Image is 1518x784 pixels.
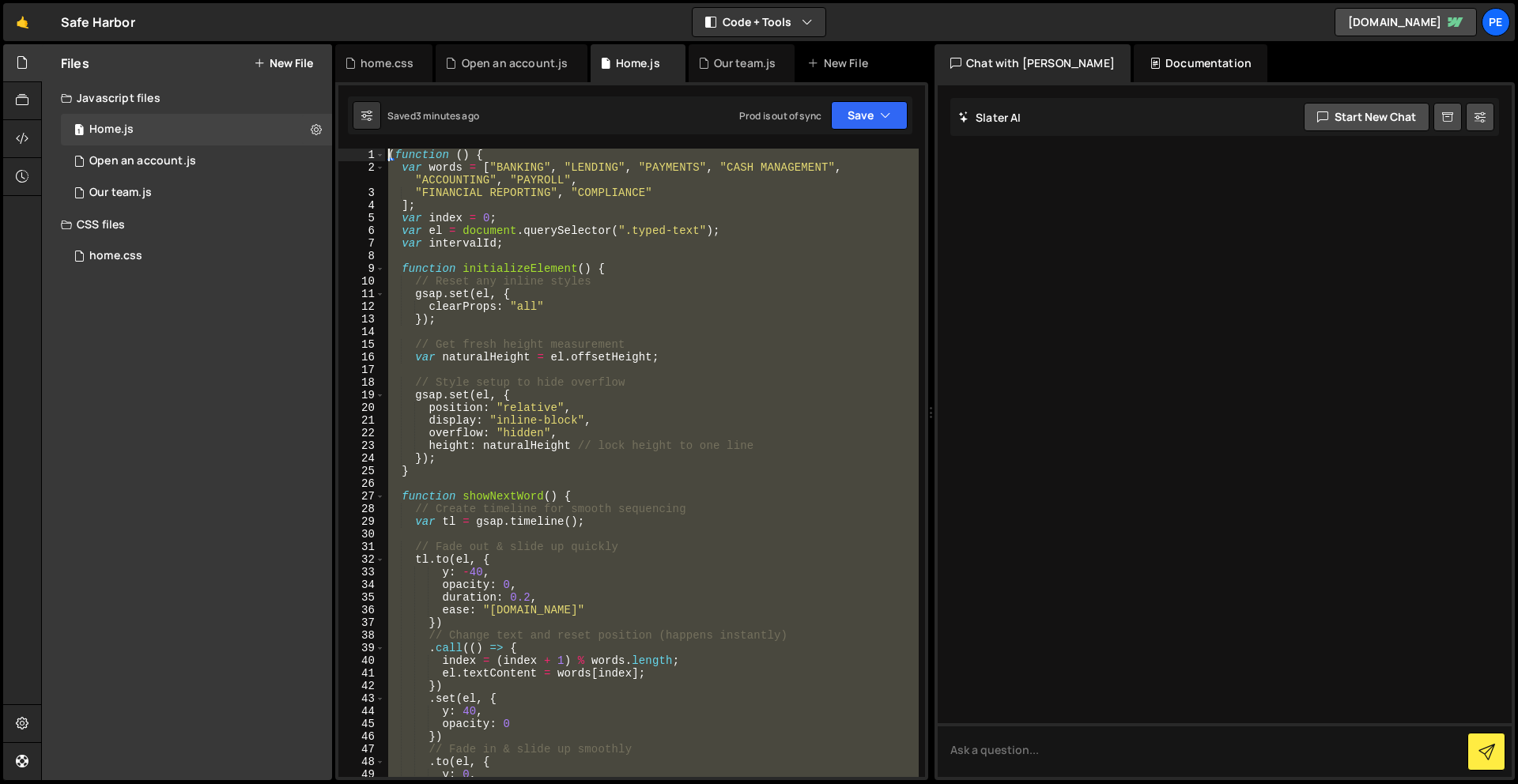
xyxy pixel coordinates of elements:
[338,414,385,427] div: 21
[831,101,908,130] button: Save
[338,756,385,768] div: 48
[61,55,89,72] h2: Files
[361,55,413,71] div: home.css
[338,364,385,376] div: 17
[61,114,332,145] div: 16385/44326.js
[338,566,385,579] div: 33
[338,743,385,756] div: 47
[338,579,385,591] div: 34
[338,541,385,553] div: 31
[338,326,385,338] div: 14
[42,209,332,240] div: CSS files
[338,705,385,718] div: 44
[338,401,385,414] div: 20
[338,667,385,680] div: 41
[338,730,385,743] div: 46
[1335,8,1477,36] a: [DOMAIN_NAME]
[338,553,385,566] div: 32
[338,629,385,642] div: 38
[338,351,385,364] div: 16
[338,616,385,629] div: 37
[338,477,385,490] div: 26
[61,240,332,272] div: 16385/45146.css
[935,44,1131,82] div: Chat with [PERSON_NAME]
[387,109,479,122] div: Saved
[338,427,385,439] div: 22
[89,186,152,200] div: Our team.js
[338,313,385,326] div: 13
[338,604,385,616] div: 36
[338,452,385,465] div: 24
[338,654,385,667] div: 40
[1304,103,1429,131] button: Start new chat
[254,57,313,70] button: New File
[462,55,568,71] div: Open an account.js
[89,249,142,263] div: home.css
[338,338,385,351] div: 15
[416,109,479,122] div: 3 minutes ago
[338,490,385,503] div: 27
[61,13,135,32] div: Safe Harbor
[338,591,385,604] div: 35
[338,642,385,654] div: 39
[693,8,825,36] button: Code + Tools
[74,125,84,138] span: 1
[61,145,332,177] div: 16385/45136.js
[338,149,385,161] div: 1
[338,718,385,730] div: 45
[338,692,385,705] div: 43
[61,177,332,209] div: 16385/45046.js
[89,122,134,137] div: Home.js
[616,55,660,71] div: Home.js
[338,680,385,692] div: 42
[338,503,385,515] div: 28
[338,199,385,212] div: 4
[338,262,385,275] div: 9
[338,389,385,401] div: 19
[1482,8,1510,36] a: Pe
[338,288,385,300] div: 11
[338,275,385,288] div: 10
[958,110,1021,125] h2: Slater AI
[338,376,385,389] div: 18
[1134,44,1267,82] div: Documentation
[739,109,821,122] div: Prod is out of sync
[338,528,385,541] div: 30
[338,300,385,313] div: 12
[807,55,874,71] div: New File
[338,515,385,528] div: 29
[338,224,385,237] div: 6
[338,237,385,250] div: 7
[338,212,385,224] div: 5
[338,439,385,452] div: 23
[3,3,42,41] a: 🤙
[89,154,196,168] div: Open an account.js
[714,55,776,71] div: Our team.js
[338,465,385,477] div: 25
[338,161,385,187] div: 2
[42,82,332,114] div: Javascript files
[338,187,385,199] div: 3
[338,768,385,781] div: 49
[338,250,385,262] div: 8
